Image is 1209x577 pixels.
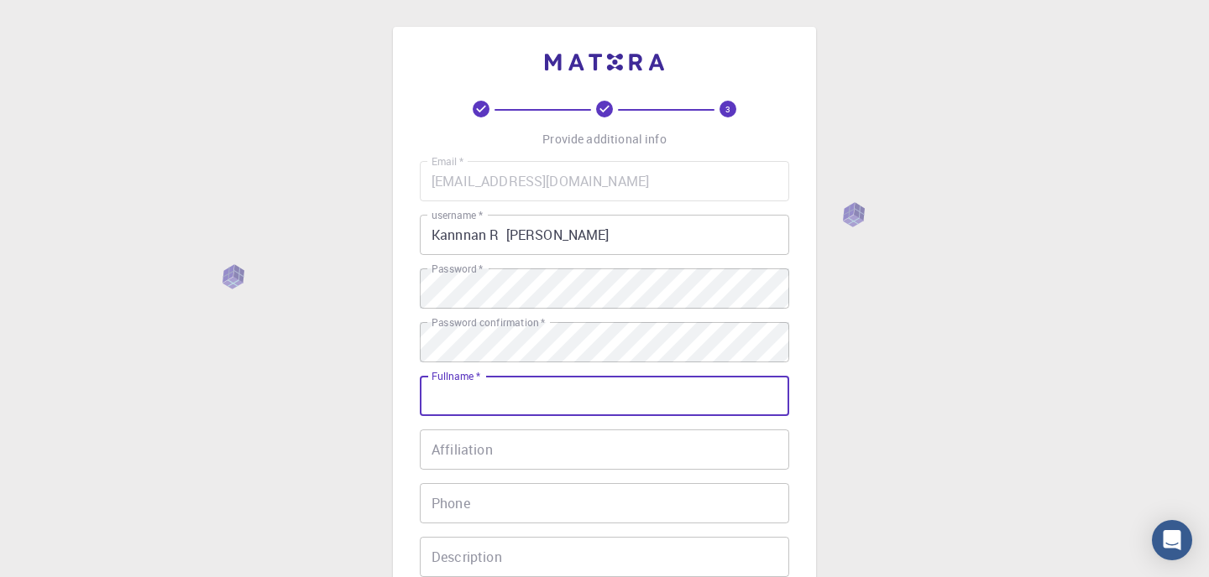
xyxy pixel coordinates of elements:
[432,369,480,383] label: Fullname
[432,154,463,169] label: Email
[432,208,483,222] label: username
[542,131,666,148] p: Provide additional info
[1152,520,1192,560] div: Open Intercom Messenger
[725,103,730,115] text: 3
[432,262,483,276] label: Password
[432,315,545,330] label: Password confirmation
